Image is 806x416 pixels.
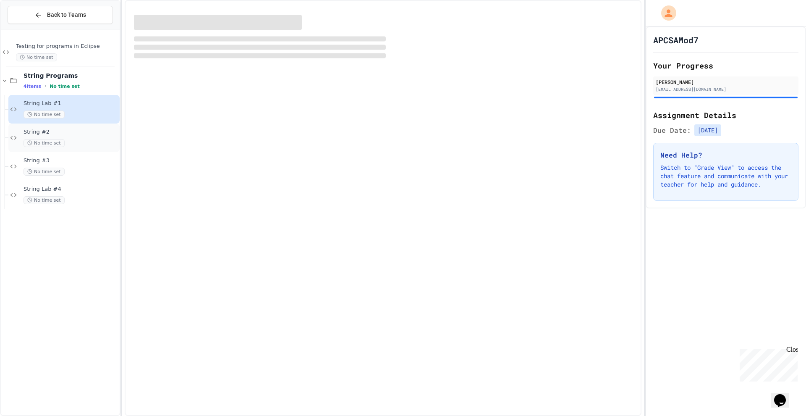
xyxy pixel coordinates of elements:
span: No time set [16,53,57,61]
span: Due Date: [653,125,691,135]
span: String Lab #1 [24,100,118,107]
span: No time set [24,111,65,118]
span: [DATE] [694,124,721,136]
span: String #3 [24,157,118,164]
button: Back to Teams [8,6,113,24]
span: String Programs [24,72,118,79]
h1: APCSAMod7 [653,34,699,46]
div: My Account [652,3,678,23]
iframe: chat widget [771,382,798,408]
span: No time set [24,196,65,204]
span: Back to Teams [47,11,86,19]
span: No time set [24,139,65,147]
span: String #2 [24,129,118,136]
span: 4 items [24,84,41,89]
span: No time set [24,168,65,176]
span: Testing for programs in Eclipse [16,43,118,50]
div: [EMAIL_ADDRESS][DOMAIN_NAME] [656,86,796,92]
h2: Your Progress [653,60,798,71]
span: • [44,83,46,90]
span: String Lab #4 [24,186,118,193]
div: [PERSON_NAME] [656,78,796,86]
iframe: chat widget [736,346,798,382]
div: Chat with us now!Close [3,3,58,53]
span: No time set [50,84,80,89]
p: Switch to "Grade View" to access the chat feature and communicate with your teacher for help and ... [660,163,791,189]
h3: Need Help? [660,150,791,160]
h2: Assignment Details [653,109,798,121]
